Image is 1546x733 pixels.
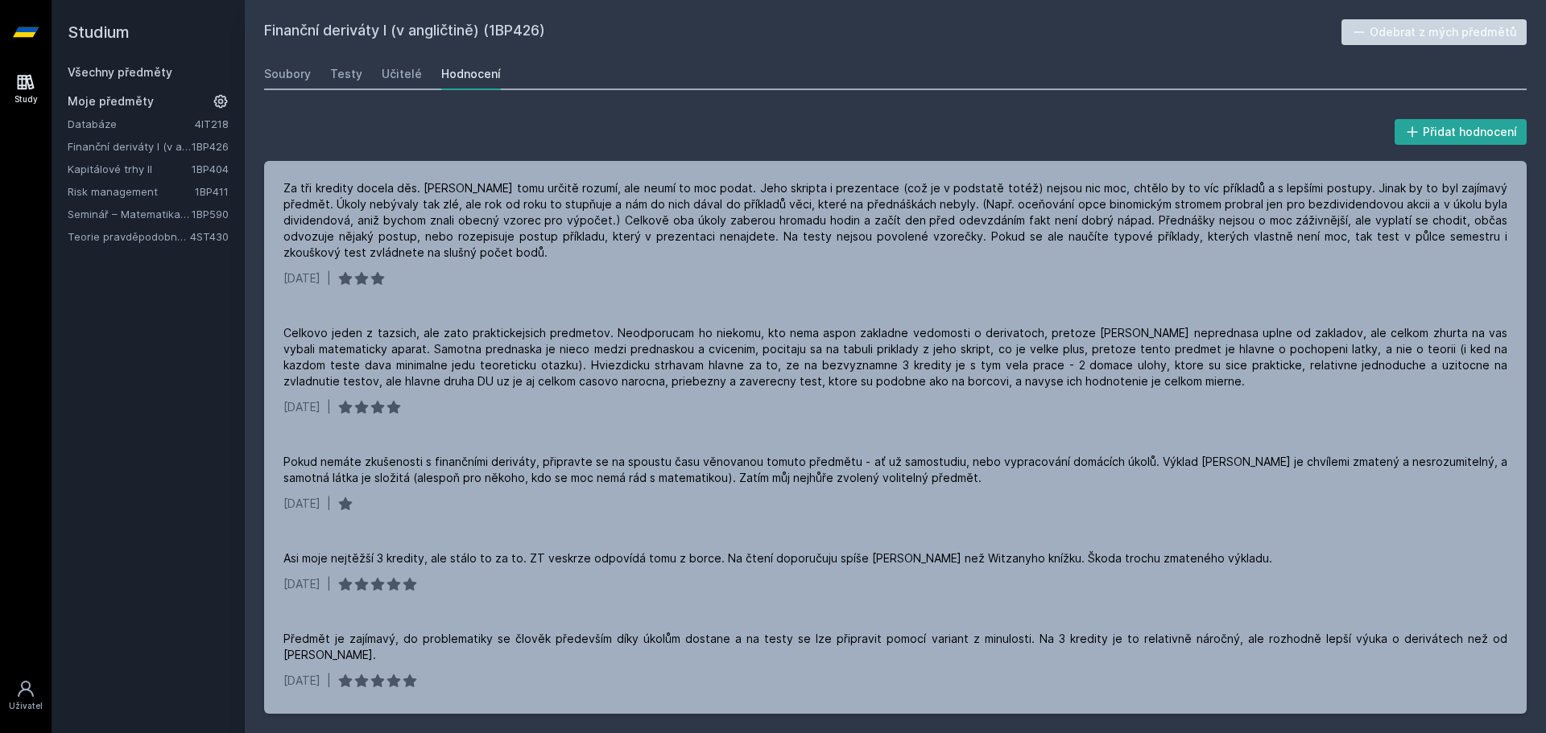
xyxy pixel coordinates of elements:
button: Přidat hodnocení [1395,119,1527,145]
span: Moje předměty [68,93,154,109]
div: Hodnocení [441,66,501,82]
a: Study [3,64,48,113]
div: | [327,399,331,415]
div: [DATE] [283,399,320,415]
a: Teorie pravděpodobnosti a matematická statistika 2 [68,229,190,245]
a: Seminář – Matematika pro finance [68,206,192,222]
div: Za tři kredity docela děs. [PERSON_NAME] tomu určitě rozumí, ale neumí to moc podat. Jeho skripta... [283,180,1507,261]
a: Kapitálové trhy II [68,161,192,177]
div: [DATE] [283,673,320,689]
div: Pokud nemáte zkušenosti s finančními deriváty, připravte se na spoustu času věnovanou tomuto před... [283,454,1507,486]
div: Uživatel [9,700,43,712]
a: Učitelé [382,58,422,90]
div: | [327,576,331,592]
a: 4IT218 [195,117,229,130]
div: [DATE] [283,576,320,592]
a: Všechny předměty [68,65,172,79]
a: Uživatel [3,671,48,720]
div: Celkovo jeden z tazsich, ale zato praktickejsich predmetov. Neodporucam ho niekomu, kto nema aspo... [283,325,1507,389]
a: 1BP411 [195,185,229,198]
a: Hodnocení [441,58,501,90]
div: | [327,673,331,689]
a: 4ST430 [190,230,229,243]
h2: Finanční deriváty I (v angličtině) (1BP426) [264,19,1341,45]
div: Soubory [264,66,311,82]
a: 1BP426 [192,140,229,153]
a: 1BP590 [192,208,229,220]
div: Testy [330,66,362,82]
button: Odebrat z mých předmětů [1341,19,1527,45]
a: 1BP404 [192,163,229,175]
div: | [327,270,331,286]
a: Databáze [68,116,195,132]
div: Učitelé [382,66,422,82]
a: Risk management [68,183,195,200]
div: Study [14,93,38,105]
a: Soubory [264,58,311,90]
div: Předmět je zajímavý, do problematiky se člověk především díky úkolům dostane a na testy se lze př... [283,631,1507,663]
a: Testy [330,58,362,90]
div: | [327,496,331,512]
a: Finanční deriváty I (v angličtině) [68,138,192,154]
div: [DATE] [283,496,320,512]
div: Asi moje nejtěžší 3 kredity, ale stálo to za to. ZT veskrze odpovídá tomu z borce. Na čtení dopor... [283,550,1272,566]
div: [DATE] [283,270,320,286]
